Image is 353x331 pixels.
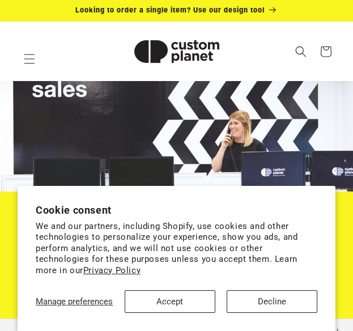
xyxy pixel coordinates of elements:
[125,290,215,313] button: Accept
[36,296,113,307] span: Manage preferences
[288,39,313,64] summary: Search
[36,290,113,313] button: Manage preferences
[120,26,233,77] img: Custom Planet
[116,22,237,81] a: Custom Planet
[36,204,317,216] h2: Cookie consent
[75,6,265,14] span: Looking to order a single item? Use our design tool
[17,46,42,71] summary: Menu
[227,290,317,313] button: Decline
[83,265,141,275] a: Privacy Policy
[36,221,317,277] p: We and our partners, including Shopify, use cookies and other technologies to personalize your ex...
